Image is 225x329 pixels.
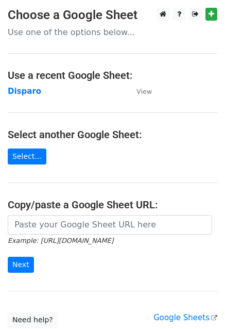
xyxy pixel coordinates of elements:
input: Next [8,257,34,273]
a: Google Sheets [153,313,217,322]
h4: Use a recent Google Sheet: [8,69,217,81]
h4: Select another Google Sheet: [8,128,217,141]
small: View [136,88,152,95]
p: Use one of the options below... [8,27,217,38]
a: Disparo [8,87,41,96]
a: Select... [8,149,46,164]
small: Example: [URL][DOMAIN_NAME] [8,237,113,244]
a: Need help? [8,312,58,328]
h4: Copy/paste a Google Sheet URL: [8,199,217,211]
h3: Choose a Google Sheet [8,8,217,23]
input: Paste your Google Sheet URL here [8,215,212,235]
a: View [126,87,152,96]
